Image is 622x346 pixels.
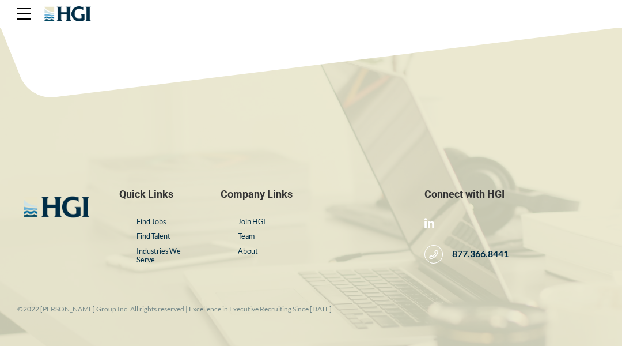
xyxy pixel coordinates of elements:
[221,187,401,201] span: Company Links
[424,245,509,264] a: 877.366.8441
[17,304,332,313] small: ©2022 [PERSON_NAME] Group Inc. All rights reserved | Excellence in Executive Recruiting Since [DATE]
[238,232,255,240] a: Team
[136,232,170,240] a: Find Talent
[136,247,181,264] a: Industries We Serve
[443,248,509,260] span: 877.366.8441
[136,217,166,226] a: Find Jobs
[119,187,198,201] span: Quick Links
[424,187,605,201] span: Connect with HGI
[238,217,266,226] a: Join HGI
[238,247,258,255] a: About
